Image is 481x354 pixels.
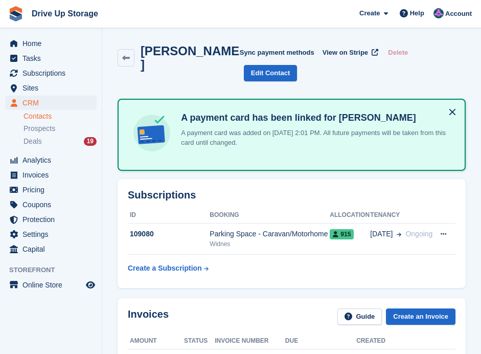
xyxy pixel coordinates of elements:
[128,333,184,349] th: Amount
[285,333,356,349] th: Due
[22,227,84,241] span: Settings
[28,5,102,22] a: Drive Up Storage
[323,48,368,58] span: View on Stripe
[22,36,84,51] span: Home
[5,36,97,51] a: menu
[84,137,97,146] div: 19
[318,44,380,61] a: View on Stripe
[5,227,97,241] a: menu
[5,66,97,80] a: menu
[244,65,297,82] a: Edit Contact
[210,207,330,224] th: Booking
[5,212,97,227] a: menu
[5,183,97,197] a: menu
[24,123,97,134] a: Prospects
[433,8,444,18] img: Andy
[128,308,169,325] h2: Invoices
[370,207,433,224] th: Tenancy
[84,279,97,291] a: Preview store
[24,124,55,134] span: Prospects
[184,333,215,349] th: Status
[128,189,455,201] h2: Subscriptions
[210,229,330,239] div: Parking Space - Caravan/Motorhome
[8,6,24,21] img: stora-icon-8386f47178a22dfd0bd8f6a31ec36ba5ce8667c1dd55bd0f319d3a0aa187defe.svg
[22,153,84,167] span: Analytics
[24,136,97,147] a: Deals 19
[22,51,84,65] span: Tasks
[5,197,97,212] a: menu
[410,8,424,18] span: Help
[240,44,314,61] button: Sync payment methods
[330,207,370,224] th: Allocation
[5,168,97,182] a: menu
[384,44,412,61] button: Delete
[356,333,427,349] th: Created
[445,9,472,19] span: Account
[9,265,102,275] span: Storefront
[22,212,84,227] span: Protection
[386,308,455,325] a: Create an Invoice
[405,230,432,238] span: Ongoing
[210,239,330,249] div: Widnes
[22,96,84,110] span: CRM
[5,242,97,256] a: menu
[5,153,97,167] a: menu
[370,229,393,239] span: [DATE]
[131,112,173,154] img: card-linked-ebf98d0992dc2aeb22e95c0e3c79077019eb2392cfd83c6a337811c24bc77127.svg
[22,242,84,256] span: Capital
[22,168,84,182] span: Invoices
[24,112,97,121] a: Contacts
[128,263,202,274] div: Create a Subscription
[359,8,380,18] span: Create
[128,259,209,278] a: Create a Subscription
[215,333,285,349] th: Invoice number
[177,112,452,124] h4: A payment card has been linked for [PERSON_NAME]
[22,66,84,80] span: Subscriptions
[5,51,97,65] a: menu
[5,96,97,110] a: menu
[128,229,210,239] div: 109080
[141,44,240,72] h2: [PERSON_NAME]
[5,278,97,292] a: menu
[24,137,42,146] span: Deals
[330,229,354,239] span: 915
[128,207,210,224] th: ID
[5,81,97,95] a: menu
[22,197,84,212] span: Coupons
[22,278,84,292] span: Online Store
[22,183,84,197] span: Pricing
[177,128,452,148] p: A payment card was added on [DATE] 2:01 PM. All future payments will be taken from this card unti...
[337,308,382,325] a: Guide
[22,81,84,95] span: Sites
